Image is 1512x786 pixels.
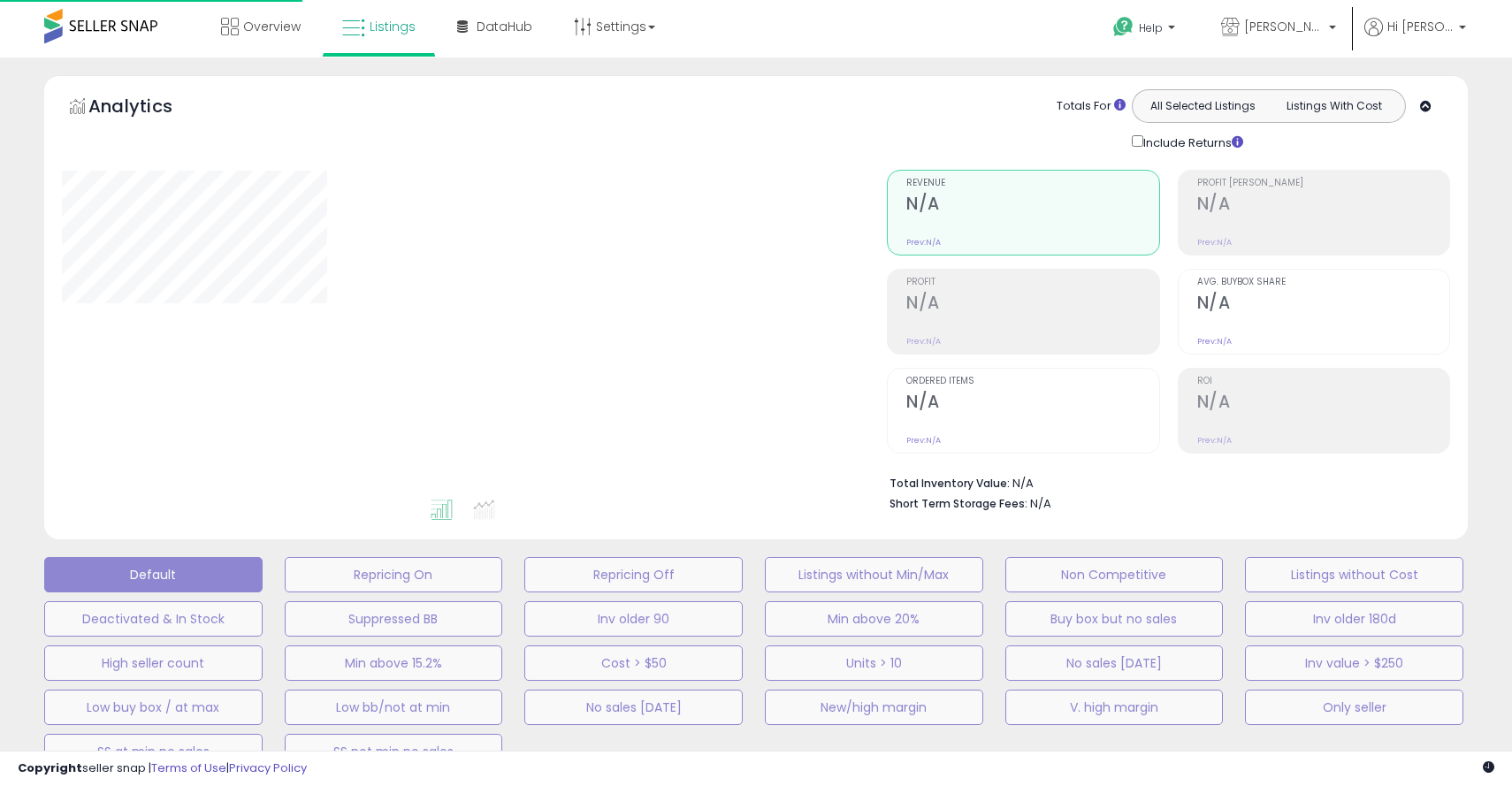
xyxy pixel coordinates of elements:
[285,557,503,592] button: Repricing On
[44,601,263,637] button: Deactivated & In Stock
[765,557,983,592] button: Listings without Min/Max
[1005,601,1224,637] button: Buy box but no sales
[524,557,743,592] button: Repricing Off
[1197,293,1449,317] h2: N/A
[1030,495,1051,512] span: N/A
[890,476,1010,491] b: Total Inventory Value:
[906,435,941,446] small: Prev: N/A
[44,734,263,769] button: SS at min no sales
[1245,601,1463,637] button: Inv older 180d
[906,336,941,347] small: Prev: N/A
[1197,377,1449,386] span: ROI
[906,377,1158,386] span: Ordered Items
[1197,435,1232,446] small: Prev: N/A
[1005,645,1224,681] button: No sales [DATE]
[1137,95,1269,118] button: All Selected Listings
[906,194,1158,217] h2: N/A
[524,601,743,637] button: Inv older 90
[1005,557,1224,592] button: Non Competitive
[890,496,1027,511] b: Short Term Storage Fees:
[906,392,1158,416] h2: N/A
[1244,18,1324,35] span: [PERSON_NAME] & Co
[765,690,983,725] button: New/high margin
[906,278,1158,287] span: Profit
[370,18,416,35] span: Listings
[906,237,941,248] small: Prev: N/A
[477,18,532,35] span: DataHub
[890,471,1437,492] li: N/A
[1099,3,1193,57] a: Help
[1057,98,1126,115] div: Totals For
[1197,278,1449,287] span: Avg. Buybox Share
[765,601,983,637] button: Min above 20%
[1119,132,1264,152] div: Include Returns
[151,759,226,776] a: Terms of Use
[1112,16,1134,38] i: Get Help
[18,759,82,776] strong: Copyright
[44,690,263,725] button: Low buy box / at max
[1197,179,1449,188] span: Profit [PERSON_NAME]
[285,601,503,637] button: Suppressed BB
[285,734,503,769] button: SS not min no sales
[243,18,301,35] span: Overview
[44,645,263,681] button: High seller count
[229,759,307,776] a: Privacy Policy
[285,690,503,725] button: Low bb/not at min
[906,179,1158,188] span: Revenue
[1387,18,1454,35] span: Hi [PERSON_NAME]
[1005,690,1224,725] button: V. high margin
[1245,690,1463,725] button: Only seller
[524,645,743,681] button: Cost > $50
[1197,194,1449,217] h2: N/A
[1268,95,1400,118] button: Listings With Cost
[1139,20,1163,35] span: Help
[1197,336,1232,347] small: Prev: N/A
[524,690,743,725] button: No sales [DATE]
[1364,18,1466,57] a: Hi [PERSON_NAME]
[1197,237,1232,248] small: Prev: N/A
[285,645,503,681] button: Min above 15.2%
[18,760,307,777] div: seller snap | |
[765,645,983,681] button: Units > 10
[44,557,263,592] button: Default
[88,94,207,123] h5: Analytics
[1197,392,1449,416] h2: N/A
[1245,645,1463,681] button: Inv value > $250
[906,293,1158,317] h2: N/A
[1245,557,1463,592] button: Listings without Cost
